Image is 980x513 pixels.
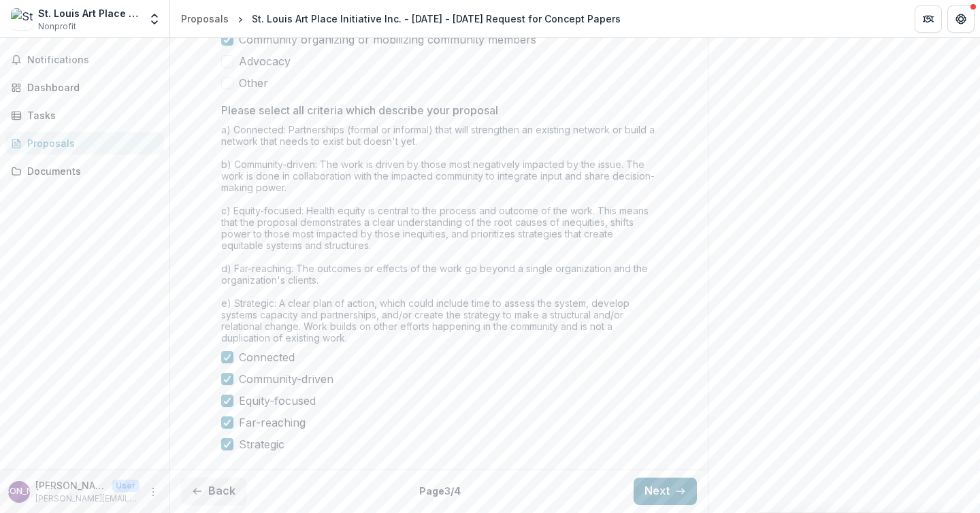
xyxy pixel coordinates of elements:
[221,124,657,349] div: a) Connected: Partnerships (formal or informal) that will strengthen an existing network or build...
[35,493,140,505] p: [PERSON_NAME][EMAIL_ADDRESS][DOMAIN_NAME]
[239,393,316,409] span: Equity-focused
[35,478,106,493] p: [PERSON_NAME]
[915,5,942,33] button: Partners
[239,349,295,365] span: Connected
[112,480,140,492] p: User
[947,5,975,33] button: Get Help
[5,104,164,127] a: Tasks
[38,6,140,20] div: St. Louis Art Place Initiative Inc.
[27,80,153,95] div: Dashboard
[239,31,536,48] span: Community organizing or mobilizing community members
[419,484,461,498] p: Page 3 / 4
[221,102,498,118] p: Please select all criteria which describe your proposal
[38,20,76,33] span: Nonprofit
[27,54,159,66] span: Notifications
[252,12,621,26] div: St. Louis Art Place Initiative Inc. - [DATE] - [DATE] Request for Concept Papers
[239,371,333,387] span: Community-driven
[634,478,697,505] button: Next
[5,76,164,99] a: Dashboard
[27,164,153,178] div: Documents
[5,49,164,71] button: Notifications
[27,136,153,150] div: Proposals
[239,414,306,431] span: Far-reaching
[176,9,626,29] nav: breadcrumb
[11,8,33,30] img: St. Louis Art Place Initiative Inc.
[181,478,246,505] button: Back
[27,108,153,122] div: Tasks
[239,75,268,91] span: Other
[145,5,164,33] button: Open entity switcher
[176,9,234,29] a: Proposals
[5,160,164,182] a: Documents
[5,132,164,154] a: Proposals
[239,436,284,452] span: Strategic
[239,53,291,69] span: Advocacy
[181,12,229,26] div: Proposals
[145,484,161,500] button: More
